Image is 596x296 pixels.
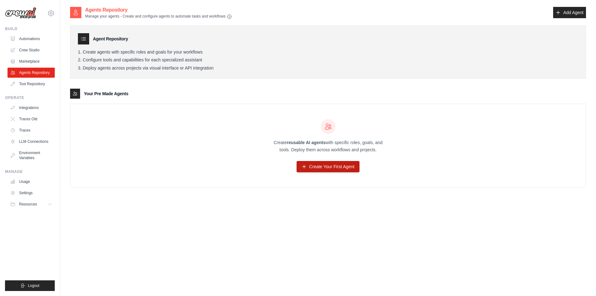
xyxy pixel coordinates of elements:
a: Usage [8,177,55,187]
a: Settings [8,188,55,198]
div: Operate [5,95,55,100]
a: Marketplace [8,56,55,66]
img: Logo [5,7,36,19]
button: Resources [8,199,55,209]
h2: Agents Repository [85,6,232,14]
a: Automations [8,34,55,44]
a: Add Agent [553,7,586,18]
strong: reusable AI agents [287,140,325,145]
a: Environment Variables [8,148,55,163]
div: Manage [5,169,55,174]
a: LLM Connections [8,137,55,147]
a: Crew Studio [8,45,55,55]
a: Integrations [8,103,55,113]
div: Build [5,26,55,31]
h3: Your Pre Made Agents [84,91,128,97]
p: Manage your agents - Create and configure agents to automate tasks and workflows [85,14,232,19]
a: Create Your First Agent [297,161,359,172]
span: Resources [19,202,37,207]
p: Create with specific roles, goals, and tools. Deploy them across workflows and projects. [268,139,388,153]
a: Traces [8,125,55,135]
a: Tool Repository [8,79,55,89]
li: Create agents with specific roles and goals for your workflows [78,49,578,55]
a: Agents Repository [8,68,55,78]
li: Configure tools and capabilities for each specialized assistant [78,57,578,63]
a: Traces Old [8,114,55,124]
span: Logout [28,283,39,288]
button: Logout [5,280,55,291]
h3: Agent Repository [93,36,128,42]
li: Deploy agents across projects via visual interface or API integration [78,65,578,71]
